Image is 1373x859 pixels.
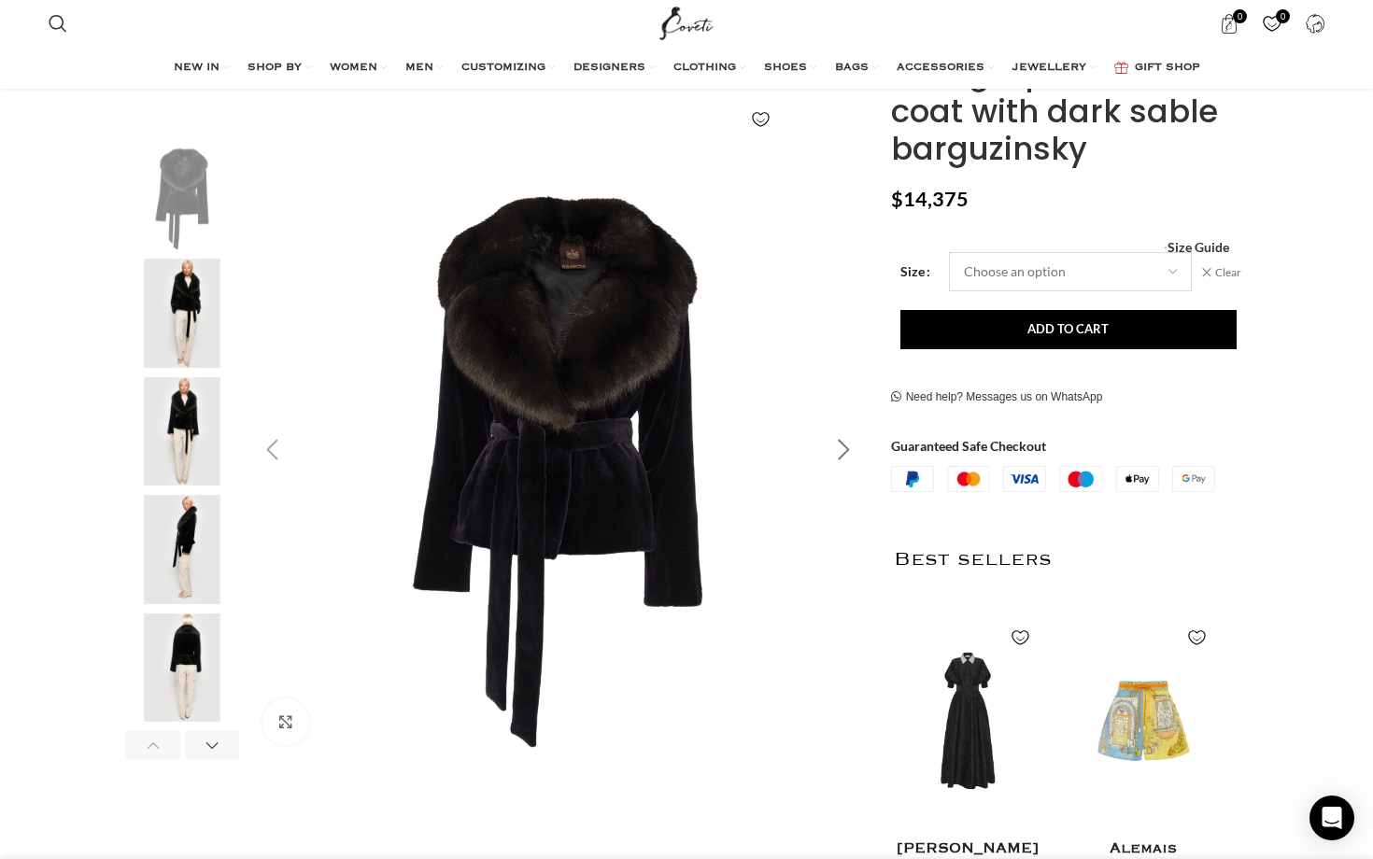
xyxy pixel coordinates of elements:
a: CLOTHING [673,49,745,87]
span: SHOES [764,61,807,76]
img: designer fur jacket [125,613,239,723]
bdi: 14,375 [891,187,969,211]
span: SHOP BY [248,61,302,76]
img: mink fur [125,377,239,486]
div: 2 / 8 [125,259,239,377]
div: 3 / 8 [125,377,239,496]
a: Need help? Messages us on WhatsApp [891,390,1103,405]
span: WOMEN [330,61,377,76]
span: 0 [1276,9,1290,23]
div: 4 / 8 [125,495,239,613]
a: JEWELLERY [1012,49,1096,87]
a: BAGS [835,49,878,87]
a: 0 [1253,5,1291,42]
div: Next slide [821,427,868,473]
a: Search [39,5,77,42]
span: DESIGNERS [573,61,645,76]
div: Main navigation [39,49,1335,87]
img: Alemais-Monte-Short-3.jpg [1069,609,1218,833]
div: Previous slide [125,731,180,759]
span: MEN [405,61,433,76]
a: ACCESSORIES [897,49,994,87]
img: Rebecca-Vallance-Esther-Short-Sleeve-Gown-7-scaled.jpg [894,609,1042,833]
a: GIFT SHOP [1114,49,1200,87]
a: MEN [405,49,443,87]
div: 1 / 8 [125,140,239,259]
h2: Best sellers [894,511,1218,609]
div: 5 / 8 [125,613,239,732]
div: Previous slide [248,427,295,473]
label: Size [900,261,930,282]
img: GiftBag [1114,62,1128,74]
img: Coveti [125,140,239,249]
span: CUSTOMIZING [461,61,545,76]
a: WOMEN [330,49,387,87]
strong: Guaranteed Safe Checkout [891,438,1046,454]
a: CUSTOMIZING [461,49,555,87]
button: Add to cart [900,310,1237,349]
img: Blue Mink fur Coats [125,259,239,368]
span: BAGS [835,61,869,76]
img: designer fur coat [125,731,239,840]
a: SHOP BY [248,49,311,87]
img: guaranteed-safe-checkout-bordered.j [891,466,1215,492]
div: Next slide [185,731,240,759]
span: ACCESSORIES [897,61,984,76]
div: 1 / 8 [244,140,872,759]
div: Open Intercom Messenger [1309,796,1354,840]
a: 0 [1210,5,1248,42]
a: NEW IN [174,49,229,87]
h1: Blue graphite mink coat with dark sable barguzinsky [891,54,1243,168]
img: Coveti [248,140,868,759]
div: My Wishlist [1253,5,1291,42]
span: CLOTHING [673,61,736,76]
span: $ [891,187,903,211]
img: Blue graphite mink coat with dark sable barguzinsky - Image 4 [125,495,239,604]
div: 6 / 8 [125,731,239,850]
span: 0 [1233,9,1247,23]
span: JEWELLERY [1012,61,1086,76]
a: SHOES [764,49,816,87]
a: DESIGNERS [573,49,655,87]
span: GIFT SHOP [1135,61,1200,76]
a: Site logo [656,14,718,30]
a: Clear options [1201,265,1241,281]
span: NEW IN [174,61,219,76]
